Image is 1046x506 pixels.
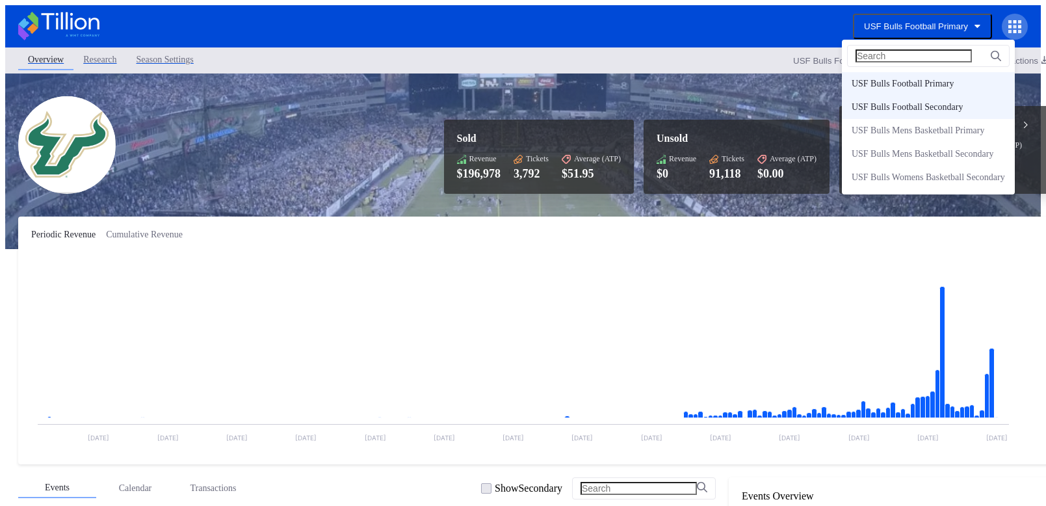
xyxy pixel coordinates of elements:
div: USF Bulls Mens Basketball Secondary [852,149,994,159]
div: USF Bulls Football Secondary [852,102,963,113]
input: Search [856,49,972,62]
div: USF Bulls Mens Basketball Primary [852,126,985,136]
div: USF Bulls Womens Basketball Secondary [852,172,1005,183]
div: USF Bulls Football Primary [852,79,954,89]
